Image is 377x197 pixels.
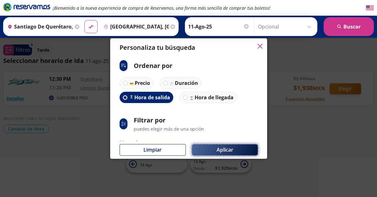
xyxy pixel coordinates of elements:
input: Buscar Destino [101,19,169,34]
i: Brand Logo [3,2,50,12]
button: Buscar [324,17,374,36]
button: Aplicar [192,144,258,155]
input: Elegir Fecha [188,19,250,34]
button: English [366,4,374,12]
p: Hora de llegada [195,94,234,101]
p: Ordenar por [134,61,172,70]
input: Opcional [258,19,314,34]
p: Duración [175,79,198,87]
a: Brand Logo [3,2,50,13]
button: Limpiar [120,144,186,156]
input: Buscar Origen [5,19,73,34]
p: Precio [135,79,150,87]
p: Filtrar por [134,116,204,125]
em: ¡Bienvenido a la nueva experiencia de compra de Reservamos, una forma más sencilla de comprar tus... [53,5,270,11]
p: Hora de salida [134,94,170,101]
p: Personaliza tu búsqueda [120,43,195,52]
p: Horarios [120,138,258,147]
p: puedes elegir más de una opción [134,126,204,132]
